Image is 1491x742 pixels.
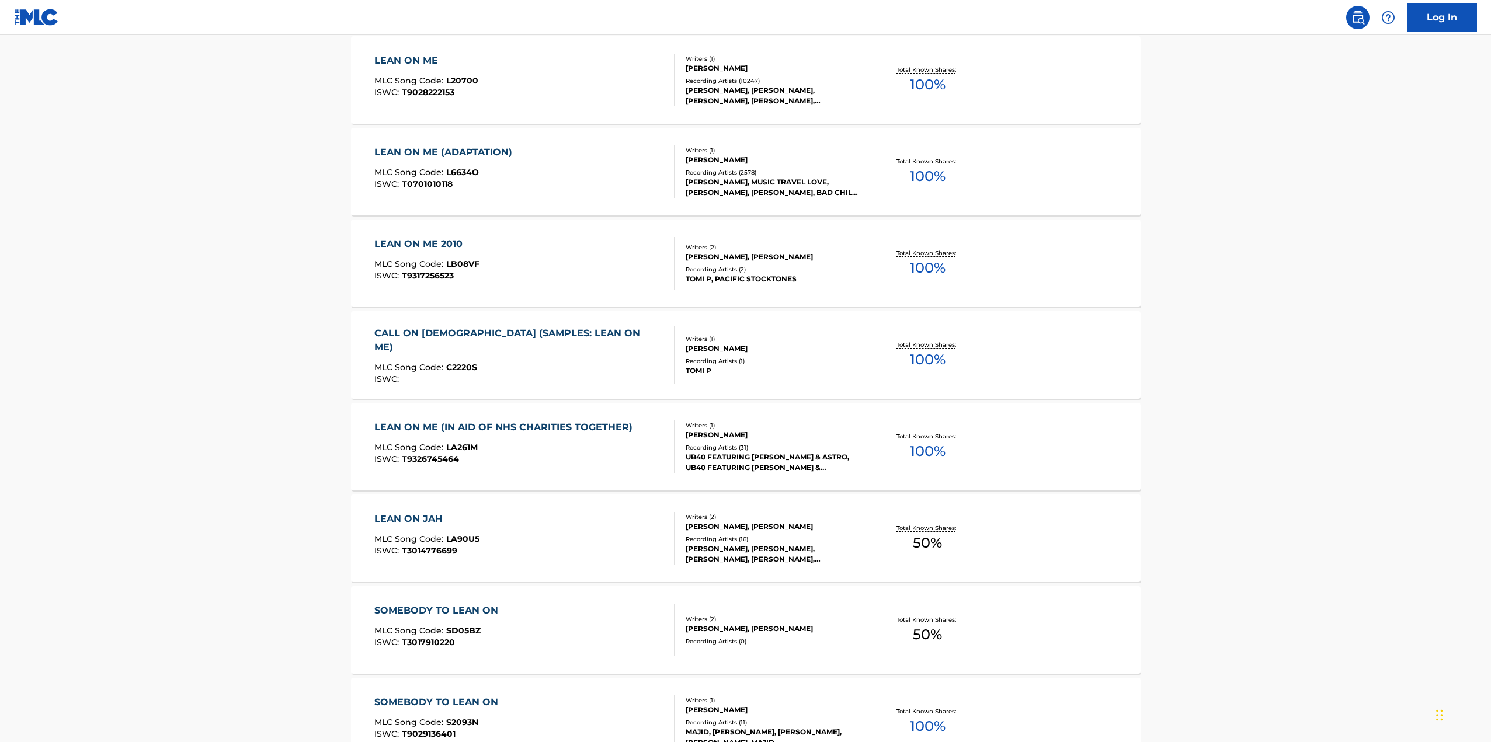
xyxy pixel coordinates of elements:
div: Recording Artists ( 11 ) [686,718,862,727]
span: MLC Song Code : [374,534,446,544]
span: LB08VF [446,259,479,269]
img: search [1351,11,1365,25]
div: CALL ON [DEMOGRAPHIC_DATA] (SAMPLES: LEAN ON ME) [374,326,665,354]
div: LEAN ON ME 2010 [374,237,479,251]
span: ISWC : [374,545,402,556]
a: Log In [1407,3,1477,32]
span: T3014776699 [402,545,457,556]
div: Recording Artists ( 2578 ) [686,168,862,177]
span: MLC Song Code : [374,362,446,372]
span: 100 % [910,349,946,370]
span: L6634O [446,167,479,177]
a: SOMEBODY TO LEAN ONMLC Song Code:SD05BZISWC:T3017910220Writers (2)[PERSON_NAME], [PERSON_NAME]Rec... [351,586,1141,674]
div: Recording Artists ( 31 ) [686,443,862,452]
div: Writers ( 1 ) [686,335,862,343]
div: TOMI P [686,365,862,376]
p: Total Known Shares: [896,249,959,257]
div: [PERSON_NAME], [PERSON_NAME] [686,252,862,262]
div: Recording Artists ( 10247 ) [686,76,862,85]
p: Total Known Shares: [896,707,959,716]
div: Writers ( 2 ) [686,615,862,623]
div: [PERSON_NAME] [686,430,862,440]
div: SOMEBODY TO LEAN ON [374,695,504,709]
a: LEAN ON ME 2010MLC Song Code:LB08VFISWC:T9317256523Writers (2)[PERSON_NAME], [PERSON_NAME]Recordi... [351,220,1141,307]
span: ISWC : [374,729,402,739]
span: ISWC : [374,374,402,384]
p: Total Known Shares: [896,524,959,532]
span: 100 % [910,74,946,95]
div: Drag [1436,698,1443,733]
span: L20700 [446,75,478,86]
span: ISWC : [374,270,402,281]
div: Recording Artists ( 16 ) [686,535,862,544]
div: [PERSON_NAME] [686,705,862,715]
div: Writers ( 2 ) [686,243,862,252]
img: MLC Logo [14,9,59,26]
div: Recording Artists ( 2 ) [686,265,862,274]
a: LEAN ON JAHMLC Song Code:LA90U5ISWC:T3014776699Writers (2)[PERSON_NAME], [PERSON_NAME]Recording A... [351,494,1141,582]
span: ISWC : [374,87,402,97]
a: Public Search [1346,6,1370,29]
a: CALL ON [DEMOGRAPHIC_DATA] (SAMPLES: LEAN ON ME)MLC Song Code:C2220SISWC:Writers (1)[PERSON_NAME]... [351,311,1141,399]
span: 100 % [910,257,946,278]
span: MLC Song Code : [374,625,446,636]
div: LEAN ON JAH [374,512,479,526]
div: Writers ( 1 ) [686,421,862,430]
span: MLC Song Code : [374,75,446,86]
span: ISWC : [374,454,402,464]
span: S2093N [446,717,478,727]
span: T9028222153 [402,87,454,97]
div: LEAN ON ME (IN AID OF NHS CHARITIES TOGETHER) [374,420,638,434]
div: LEAN ON ME [374,54,478,68]
div: [PERSON_NAME], [PERSON_NAME], [PERSON_NAME], [PERSON_NAME], [PERSON_NAME] [686,85,862,106]
div: Recording Artists ( 1 ) [686,357,862,365]
span: MLC Song Code : [374,167,446,177]
span: MLC Song Code : [374,442,446,452]
div: Writers ( 2 ) [686,513,862,521]
div: Help [1377,6,1400,29]
span: LA261M [446,442,478,452]
div: [PERSON_NAME] [686,155,862,165]
span: SD05BZ [446,625,481,636]
div: TOMI P, PACIFIC STOCKTONES [686,274,862,284]
span: 100 % [910,716,946,737]
div: [PERSON_NAME], MUSIC TRAVEL LOVE, [PERSON_NAME], [PERSON_NAME], BAD CHILD, COMMAND SISTERS, [PERS... [686,177,862,198]
span: ISWC : [374,637,402,647]
div: Writers ( 1 ) [686,696,862,705]
span: T9317256523 [402,270,454,281]
div: Recording Artists ( 0 ) [686,637,862,646]
div: [PERSON_NAME], [PERSON_NAME] [686,623,862,634]
div: Writers ( 1 ) [686,54,862,63]
iframe: Chat Widget [1433,686,1491,742]
p: Total Known Shares: [896,340,959,349]
div: [PERSON_NAME], [PERSON_NAME], [PERSON_NAME], [PERSON_NAME], [PERSON_NAME] [686,544,862,565]
span: 50 % [913,532,942,553]
a: LEAN ON ME (ADAPTATION)MLC Song Code:L6634OISWC:T0701010118Writers (1)[PERSON_NAME]Recording Arti... [351,128,1141,215]
span: 50 % [913,624,942,645]
span: 100 % [910,441,946,462]
div: UB40 FEATURING [PERSON_NAME] & ASTRO, UB40 FEATURING [PERSON_NAME] & [PERSON_NAME], UB40 FEATURIN... [686,452,862,473]
a: LEAN ON ME (IN AID OF NHS CHARITIES TOGETHER)MLC Song Code:LA261MISWC:T9326745464Writers (1)[PERS... [351,403,1141,490]
p: Total Known Shares: [896,615,959,624]
div: [PERSON_NAME] [686,63,862,74]
p: Total Known Shares: [896,157,959,166]
span: 100 % [910,166,946,187]
div: [PERSON_NAME], [PERSON_NAME] [686,521,862,532]
span: T0701010118 [402,179,453,189]
div: SOMEBODY TO LEAN ON [374,604,504,618]
img: help [1381,11,1395,25]
span: C2220S [446,362,477,372]
div: Writers ( 1 ) [686,146,862,155]
p: Total Known Shares: [896,432,959,441]
span: LA90U5 [446,534,479,544]
div: [PERSON_NAME] [686,343,862,354]
p: Total Known Shares: [896,65,959,74]
span: MLC Song Code : [374,259,446,269]
span: MLC Song Code : [374,717,446,727]
span: ISWC : [374,179,402,189]
span: T9029136401 [402,729,456,739]
a: LEAN ON MEMLC Song Code:L20700ISWC:T9028222153Writers (1)[PERSON_NAME]Recording Artists (10247)[P... [351,36,1141,124]
span: T9326745464 [402,454,459,464]
span: T3017910220 [402,637,455,647]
